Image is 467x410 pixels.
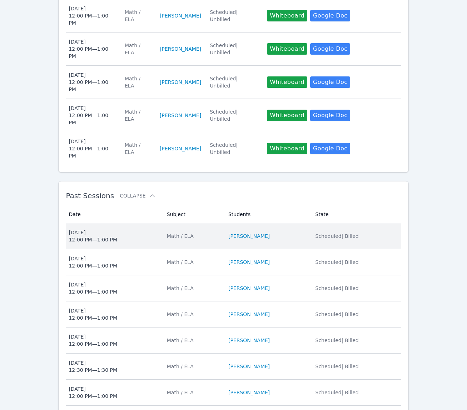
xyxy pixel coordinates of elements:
[267,76,307,88] button: Whiteboard
[267,110,307,121] button: Whiteboard
[316,259,359,265] span: Scheduled | Billed
[160,145,201,152] a: [PERSON_NAME]
[210,9,238,22] span: Scheduled | Unbilled
[66,223,401,249] tr: [DATE]12:00 PM—1:00 PMMath / ELA[PERSON_NAME]Scheduled| Billed
[210,42,238,55] span: Scheduled | Unbilled
[210,109,238,122] span: Scheduled | Unbilled
[66,66,401,99] tr: [DATE]12:00 PM—1:00 PMMath / ELA[PERSON_NAME]Scheduled| UnbilledWhiteboardGoogle Doc
[267,10,307,21] button: Whiteboard
[228,389,270,396] a: [PERSON_NAME]
[316,233,359,239] span: Scheduled | Billed
[66,380,401,406] tr: [DATE]12:00 PM—1:00 PMMath / ELA[PERSON_NAME]Scheduled| Billed
[66,275,401,301] tr: [DATE]12:00 PM—1:00 PMMath / ELA[PERSON_NAME]Scheduled| Billed
[316,364,359,369] span: Scheduled | Billed
[228,311,270,318] a: [PERSON_NAME]
[163,206,224,223] th: Subject
[69,38,116,60] div: [DATE] 12:00 PM — 1:00 PM
[167,389,220,396] div: Math / ELA
[228,337,270,344] a: [PERSON_NAME]
[125,75,151,89] div: Math / ELA
[316,337,359,343] span: Scheduled | Billed
[125,108,151,122] div: Math / ELA
[66,191,114,200] span: Past Sessions
[69,229,117,243] div: [DATE] 12:00 PM — 1:00 PM
[69,138,116,159] div: [DATE] 12:00 PM — 1:00 PM
[267,43,307,55] button: Whiteboard
[69,333,117,347] div: [DATE] 12:00 PM — 1:00 PM
[66,206,162,223] th: Date
[316,311,359,317] span: Scheduled | Billed
[167,285,220,292] div: Math / ELA
[210,76,238,89] span: Scheduled | Unbilled
[66,249,401,275] tr: [DATE]12:00 PM—1:00 PMMath / ELA[PERSON_NAME]Scheduled| Billed
[167,337,220,344] div: Math / ELA
[210,142,238,155] span: Scheduled | Unbilled
[224,206,311,223] th: Students
[310,76,350,88] a: Google Doc
[167,363,220,370] div: Math / ELA
[160,79,201,86] a: [PERSON_NAME]
[125,42,151,56] div: Math / ELA
[316,390,359,395] span: Scheduled | Billed
[267,143,307,154] button: Whiteboard
[228,363,270,370] a: [PERSON_NAME]
[160,45,201,52] a: [PERSON_NAME]
[316,285,359,291] span: Scheduled | Billed
[310,110,350,121] a: Google Doc
[228,285,270,292] a: [PERSON_NAME]
[69,5,116,26] div: [DATE] 12:00 PM — 1:00 PM
[66,327,401,354] tr: [DATE]12:00 PM—1:00 PMMath / ELA[PERSON_NAME]Scheduled| Billed
[167,259,220,266] div: Math / ELA
[69,71,116,93] div: [DATE] 12:00 PM — 1:00 PM
[160,112,201,119] a: [PERSON_NAME]
[310,43,350,55] a: Google Doc
[120,192,155,199] button: Collapse
[125,9,151,23] div: Math / ELA
[310,10,350,21] a: Google Doc
[66,132,401,165] tr: [DATE]12:00 PM—1:00 PMMath / ELA[PERSON_NAME]Scheduled| UnbilledWhiteboardGoogle Doc
[69,359,117,374] div: [DATE] 12:30 PM — 1:30 PM
[228,259,270,266] a: [PERSON_NAME]
[69,255,117,269] div: [DATE] 12:00 PM — 1:00 PM
[125,141,151,156] div: Math / ELA
[167,232,220,240] div: Math / ELA
[310,143,350,154] a: Google Doc
[66,32,401,66] tr: [DATE]12:00 PM—1:00 PMMath / ELA[PERSON_NAME]Scheduled| UnbilledWhiteboardGoogle Doc
[228,232,270,240] a: [PERSON_NAME]
[167,311,220,318] div: Math / ELA
[69,105,116,126] div: [DATE] 12:00 PM — 1:00 PM
[66,354,401,380] tr: [DATE]12:30 PM—1:30 PMMath / ELA[PERSON_NAME]Scheduled| Billed
[66,301,401,327] tr: [DATE]12:00 PM—1:00 PMMath / ELA[PERSON_NAME]Scheduled| Billed
[69,385,117,400] div: [DATE] 12:00 PM — 1:00 PM
[66,99,401,132] tr: [DATE]12:00 PM—1:00 PMMath / ELA[PERSON_NAME]Scheduled| UnbilledWhiteboardGoogle Doc
[69,307,117,321] div: [DATE] 12:00 PM — 1:00 PM
[311,206,401,223] th: State
[160,12,201,19] a: [PERSON_NAME]
[69,281,117,295] div: [DATE] 12:00 PM — 1:00 PM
